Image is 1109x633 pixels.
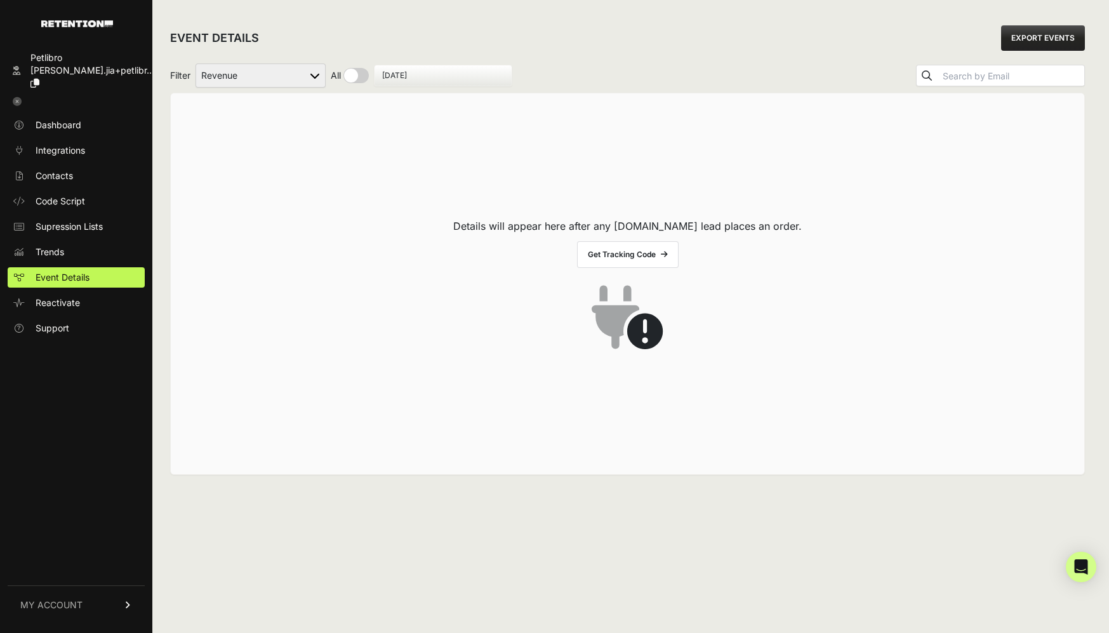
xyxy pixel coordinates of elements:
span: MY ACCOUNT [20,599,83,611]
span: Trends [36,246,64,258]
input: Search by Email [940,67,1084,85]
span: Dashboard [36,119,81,131]
a: Petlibro [PERSON_NAME].jia+petlibr... [8,48,145,93]
span: Contacts [36,170,73,182]
a: Contacts [8,166,145,186]
span: Supression Lists [36,220,103,233]
a: EXPORT EVENTS [1001,25,1085,51]
a: Get Tracking Code [577,241,679,268]
span: Reactivate [36,297,80,309]
span: Support [36,322,69,335]
div: Petlibro [30,51,154,64]
a: Supression Lists [8,217,145,237]
div: Open Intercom Messenger [1066,552,1096,582]
a: Trends [8,242,145,262]
span: Integrations [36,144,85,157]
p: Details will appear here after any [DOMAIN_NAME] lead places an order. [453,218,802,234]
a: MY ACCOUNT [8,585,145,624]
img: Retention.com [41,20,113,27]
span: Filter [170,69,190,82]
span: Event Details [36,271,90,284]
a: Support [8,318,145,338]
select: Filter [196,63,326,88]
a: Code Script [8,191,145,211]
h2: EVENT DETAILS [170,29,259,47]
a: Reactivate [8,293,145,313]
a: Event Details [8,267,145,288]
span: Code Script [36,195,85,208]
a: Dashboard [8,115,145,135]
span: [PERSON_NAME].jia+petlibr... [30,65,154,76]
a: Integrations [8,140,145,161]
